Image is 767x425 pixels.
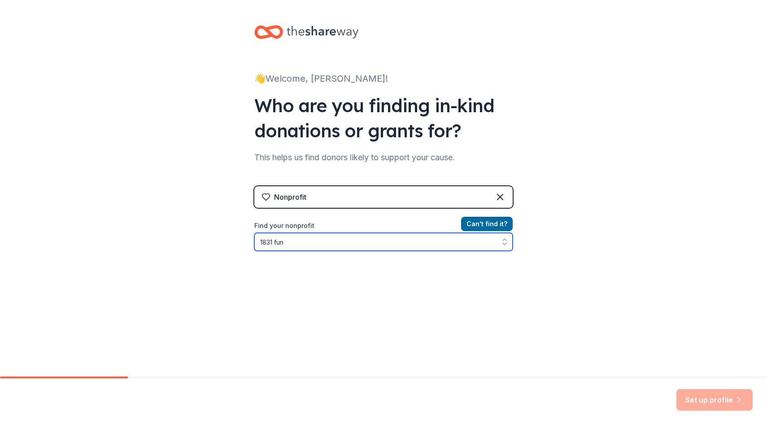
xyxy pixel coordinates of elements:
div: Who are you finding in-kind donations or grants for? [254,93,513,143]
input: Search by name, EIN, or city [254,233,513,251]
div: 👋 Welcome, [PERSON_NAME]! [254,71,513,86]
label: Find your nonprofit [254,220,513,231]
div: This helps us find donors likely to support your cause. [254,150,513,165]
button: Can't find it? [461,217,513,231]
div: Nonprofit [274,192,306,202]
